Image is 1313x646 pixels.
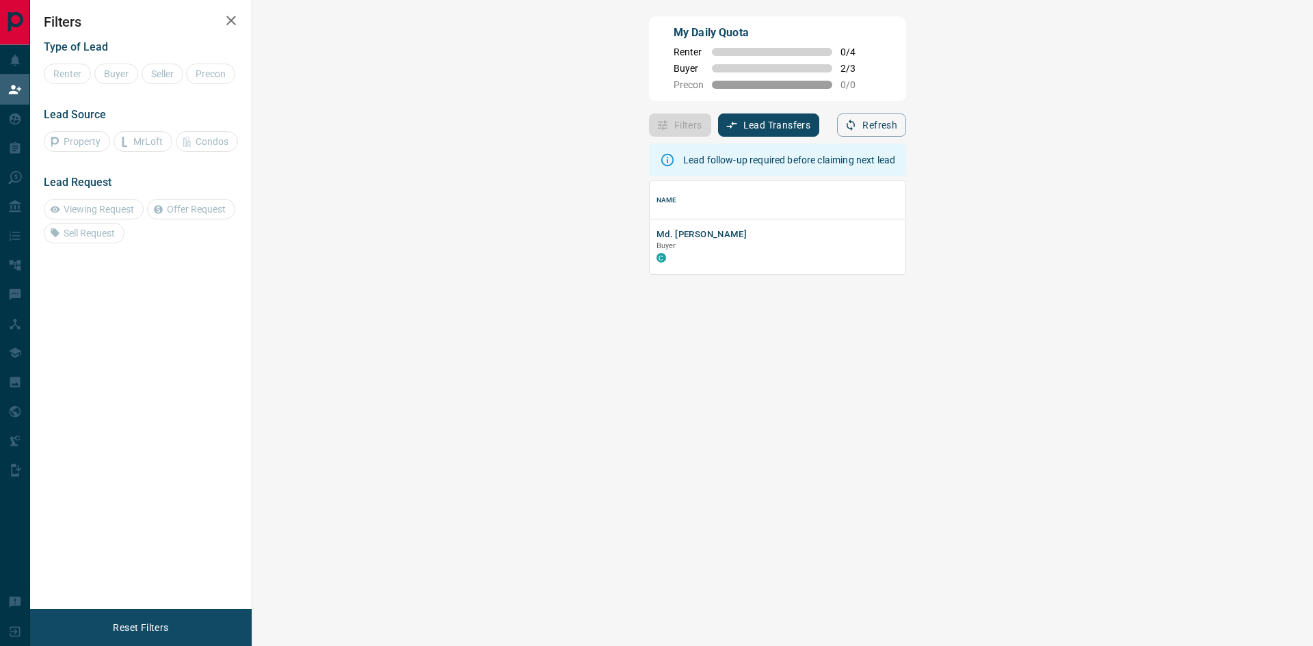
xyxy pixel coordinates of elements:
h2: Filters [44,14,238,30]
div: Lead follow-up required before claiming next lead [683,148,895,172]
button: Refresh [837,113,906,137]
button: Lead Transfers [718,113,820,137]
span: 0 / 4 [840,46,871,57]
div: Name [650,181,1134,219]
span: Lead Source [44,108,106,121]
span: Precon [674,79,704,90]
span: Lead Request [44,176,111,189]
button: Reset Filters [104,616,177,639]
p: My Daily Quota [674,25,871,41]
span: 0 / 0 [840,79,871,90]
span: Buyer [674,63,704,74]
span: Buyer [656,241,676,250]
span: 2 / 3 [840,63,871,74]
button: Md. [PERSON_NAME] [656,228,747,241]
div: condos.ca [656,253,666,263]
span: Type of Lead [44,40,108,53]
span: Renter [674,46,704,57]
div: Name [656,181,677,219]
